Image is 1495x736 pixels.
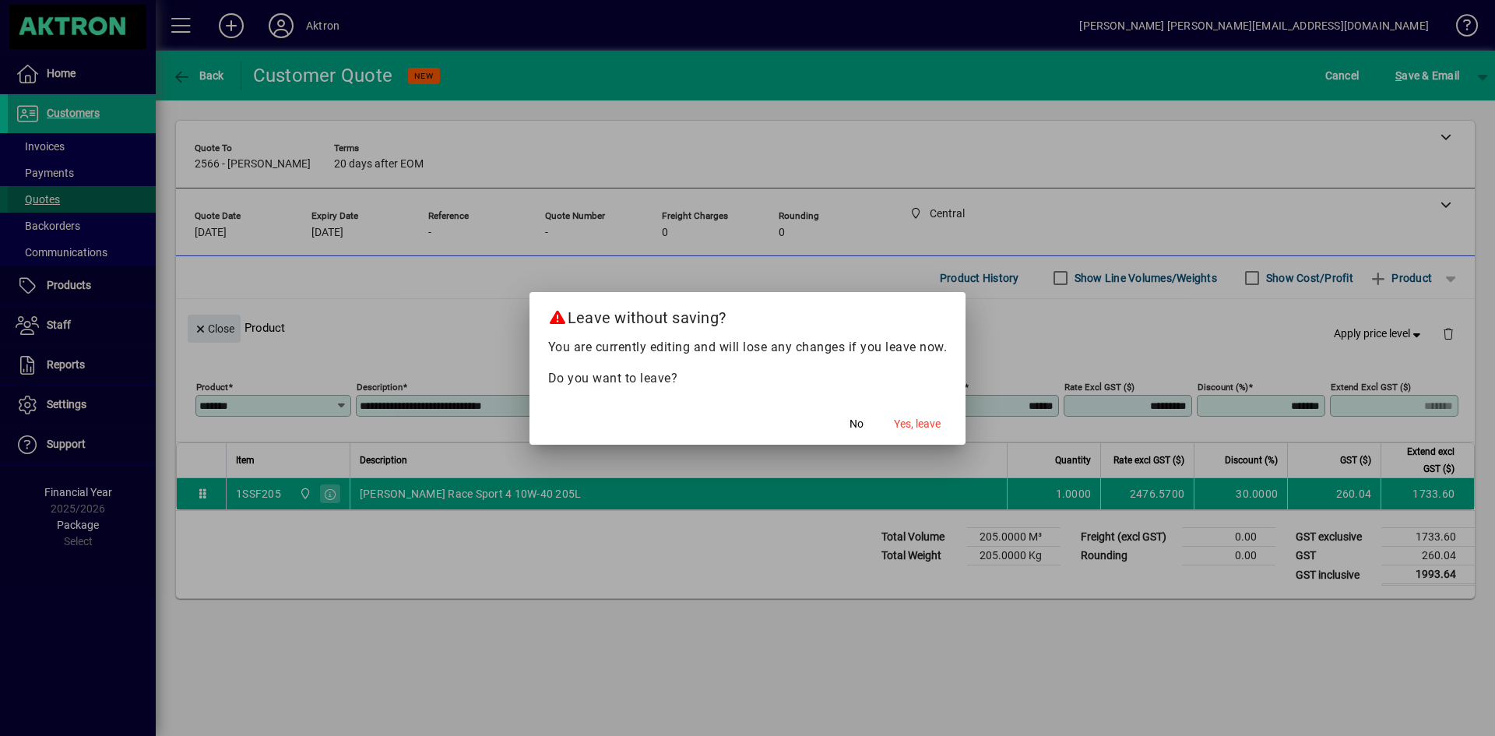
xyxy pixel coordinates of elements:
[888,410,947,438] button: Yes, leave
[529,292,966,337] h2: Leave without saving?
[548,338,948,357] p: You are currently editing and will lose any changes if you leave now.
[850,416,864,432] span: No
[894,416,941,432] span: Yes, leave
[832,410,881,438] button: No
[548,369,948,388] p: Do you want to leave?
